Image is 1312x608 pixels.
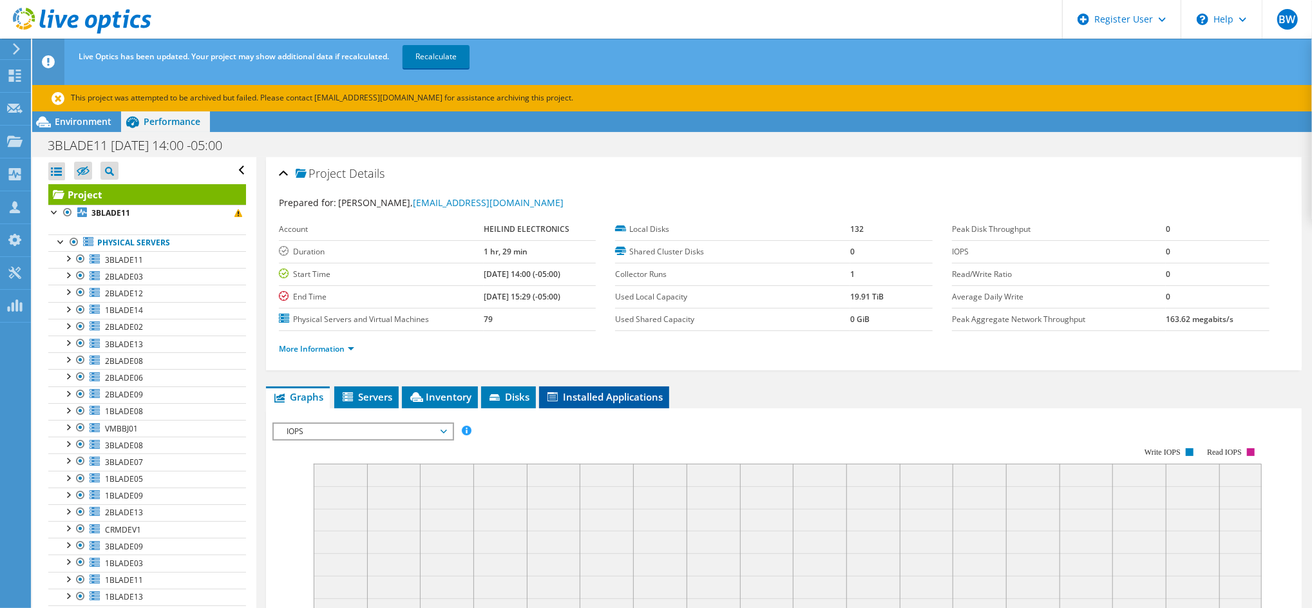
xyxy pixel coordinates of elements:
[105,507,143,518] span: 2BLADE13
[484,246,528,257] b: 1 hr, 29 min
[105,423,138,434] span: VMBBJ01
[105,321,143,332] span: 2BLADE02
[280,424,446,439] span: IOPS
[615,223,850,236] label: Local Disks
[105,389,143,400] span: 2BLADE09
[1197,14,1208,25] svg: \n
[48,386,246,403] a: 2BLADE09
[105,473,143,484] span: 1BLADE05
[105,440,143,451] span: 3BLADE08
[952,223,1166,236] label: Peak Disk Throughput
[1166,246,1170,257] b: 0
[279,223,484,236] label: Account
[48,319,246,336] a: 2BLADE02
[105,288,143,299] span: 2BLADE12
[55,115,111,128] span: Environment
[48,251,246,268] a: 3BLADE11
[105,271,143,282] span: 2BLADE03
[79,51,389,62] span: Live Optics has been updated. Your project may show additional data if recalculated.
[91,207,130,218] b: 3BLADE11
[105,356,143,366] span: 2BLADE08
[48,336,246,352] a: 3BLADE13
[48,205,246,222] a: 3BLADE11
[488,390,529,403] span: Disks
[48,369,246,386] a: 2BLADE06
[105,254,143,265] span: 3BLADE11
[105,339,143,350] span: 3BLADE13
[338,196,564,209] span: [PERSON_NAME],
[48,488,246,504] a: 1BLADE09
[279,268,484,281] label: Start Time
[484,223,569,234] b: HEILIND ELECTRONICS
[48,471,246,488] a: 1BLADE05
[48,352,246,369] a: 2BLADE08
[48,453,246,470] a: 3BLADE07
[105,490,143,501] span: 1BLADE09
[850,291,884,302] b: 19.91 TiB
[615,268,850,281] label: Collector Runs
[48,437,246,453] a: 3BLADE08
[850,246,855,257] b: 0
[952,313,1166,326] label: Peak Aggregate Network Throughput
[144,115,200,128] span: Performance
[1145,448,1181,457] text: Write IOPS
[105,372,143,383] span: 2BLADE06
[952,245,1166,258] label: IOPS
[105,558,143,569] span: 1BLADE03
[484,314,493,325] b: 79
[48,403,246,420] a: 1BLADE08
[105,406,143,417] span: 1BLADE08
[48,572,246,589] a: 1BLADE11
[850,314,870,325] b: 0 GiB
[484,269,560,280] b: [DATE] 14:00 (-05:00)
[48,555,246,571] a: 1BLADE03
[484,291,560,302] b: [DATE] 15:29 (-05:00)
[413,196,564,209] a: [EMAIL_ADDRESS][DOMAIN_NAME]
[48,285,246,301] a: 2BLADE12
[48,538,246,555] a: 3BLADE09
[279,343,354,354] a: More Information
[615,313,850,326] label: Used Shared Capacity
[408,390,471,403] span: Inventory
[105,591,143,602] span: 1BLADE13
[341,390,392,403] span: Servers
[279,290,484,303] label: End Time
[1207,448,1242,457] text: Read IOPS
[615,290,850,303] label: Used Local Capacity
[279,196,336,209] label: Prepared for:
[850,223,864,234] b: 132
[48,521,246,538] a: CRMDEV1
[48,504,246,521] a: 2BLADE13
[105,305,143,316] span: 1BLADE14
[1166,291,1170,302] b: 0
[1166,314,1233,325] b: 163.62 megabits/s
[546,390,663,403] span: Installed Applications
[952,268,1166,281] label: Read/Write Ratio
[48,234,246,251] a: Physical Servers
[48,302,246,319] a: 1BLADE14
[105,457,143,468] span: 3BLADE07
[48,420,246,437] a: VMBBJ01
[105,524,141,535] span: CRMDEV1
[349,166,385,181] span: Details
[850,269,855,280] b: 1
[48,268,246,285] a: 2BLADE03
[105,575,143,585] span: 1BLADE11
[42,138,242,153] h1: 3BLADE11 [DATE] 14:00 -05:00
[1277,9,1298,30] span: BW
[279,245,484,258] label: Duration
[105,541,143,552] span: 3BLADE09
[403,45,470,68] a: Recalculate
[48,184,246,205] a: Project
[48,589,246,605] a: 1BLADE13
[1166,223,1170,234] b: 0
[52,91,663,105] p: This project was attempted to be archived but failed. Please contact [EMAIL_ADDRESS][DOMAIN_NAME]...
[952,290,1166,303] label: Average Daily Write
[296,167,346,180] span: Project
[272,390,323,403] span: Graphs
[279,313,484,326] label: Physical Servers and Virtual Machines
[1166,269,1170,280] b: 0
[615,245,850,258] label: Shared Cluster Disks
